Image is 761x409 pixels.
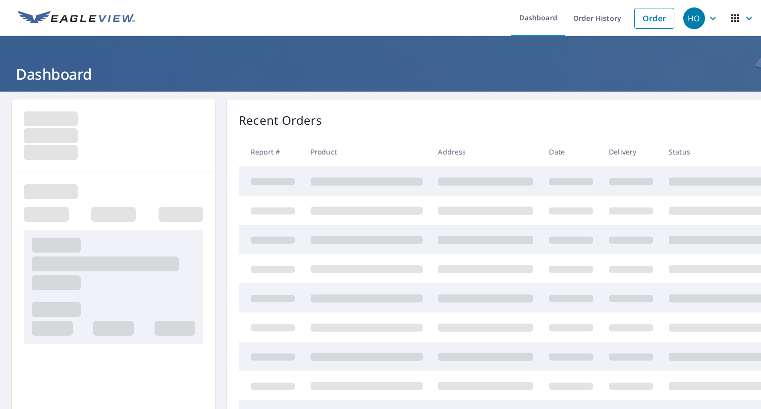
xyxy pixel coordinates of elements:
[239,137,303,166] th: Report #
[430,137,541,166] th: Address
[12,64,749,84] h1: Dashboard
[541,137,601,166] th: Date
[303,137,431,166] th: Product
[601,137,661,166] th: Delivery
[683,7,705,29] div: HO
[634,8,674,29] a: Order
[18,11,135,26] img: EV Logo
[239,111,322,129] p: Recent Orders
